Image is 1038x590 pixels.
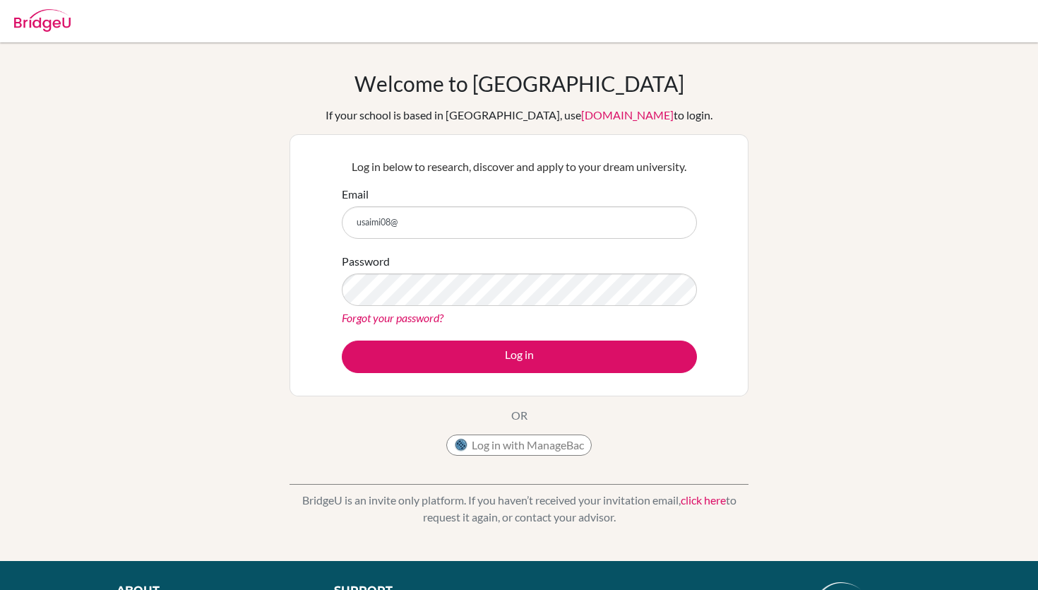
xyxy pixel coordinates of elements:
p: OR [511,407,527,424]
label: Email [342,186,369,203]
button: Log in with ManageBac [446,435,592,456]
div: If your school is based in [GEOGRAPHIC_DATA], use to login. [326,107,712,124]
button: Log in [342,341,697,373]
a: click here [681,493,726,507]
p: BridgeU is an invite only platform. If you haven’t received your invitation email, to request it ... [290,492,748,526]
a: Forgot your password? [342,311,443,324]
label: Password [342,253,390,270]
p: Log in below to research, discover and apply to your dream university. [342,158,697,175]
a: [DOMAIN_NAME] [581,108,674,122]
h1: Welcome to [GEOGRAPHIC_DATA] [354,71,684,96]
img: Bridge-U [14,9,71,32]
